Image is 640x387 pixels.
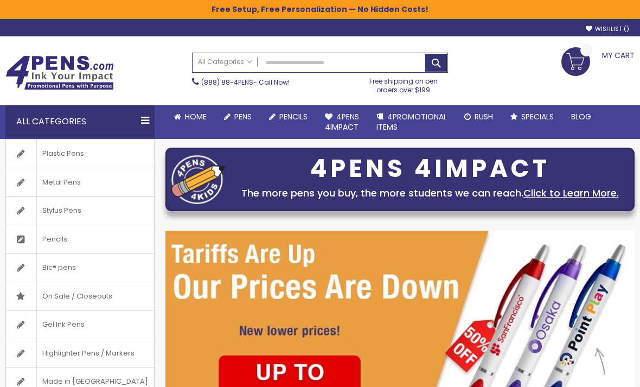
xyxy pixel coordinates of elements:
span: Pencils [279,111,308,122]
a: Bic® pens [6,253,154,282]
a: Home [165,105,215,129]
span: Gel Ink Pens [36,310,90,339]
span: Plastic Pens [36,139,89,168]
span: Stylus Pens [36,196,87,225]
a: Blog [562,105,600,129]
a: Pencils [6,225,154,253]
div: The more pens you buy, the more students we can reach. [231,186,629,201]
span: 4PROMOTIONAL ITEMS [376,111,447,132]
span: Blog [571,111,591,122]
span: Highlighter Pens / Markers [36,339,140,367]
span: Rush [475,111,493,122]
div: 4PENS 4IMPACT [231,157,629,180]
a: Pens [215,105,260,129]
span: Pens [234,111,252,122]
img: four_pen_logo.png [171,155,226,204]
a: Wishlist [586,25,629,33]
div: Free shipping on pen orders over $199 [359,73,447,94]
a: Stylus Pens [6,196,154,225]
a: Click to Learn More. [523,186,619,200]
span: Specials [521,111,554,122]
a: (888) 88-4PENS [201,78,253,87]
a: Metal Pens [6,168,154,196]
a: Highlighter Pens / Markers [6,339,154,367]
a: All Categories [193,53,258,71]
div: All Categories [5,105,155,138]
a: Rush [456,105,502,129]
a: Specials [502,105,562,129]
span: 4Pens 4impact [325,111,359,132]
a: On Sale / Closeouts [6,282,154,310]
a: Pencils [260,105,316,129]
span: All Categories [198,58,252,66]
img: 4Pens Custom Pens and Promotional Products [5,55,114,90]
span: Pencils [36,225,73,253]
span: Metal Pens [36,168,86,196]
span: Bic® pens [36,253,81,282]
span: Home [185,111,207,122]
a: 4PROMOTIONALITEMS [368,105,456,139]
a: Plastic Pens [6,139,154,168]
span: On Sale / Closeouts [36,282,118,310]
span: - Call Now! [201,78,290,87]
a: Gel Ink Pens [6,310,154,339]
a: 4Pens4impact [316,105,368,139]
